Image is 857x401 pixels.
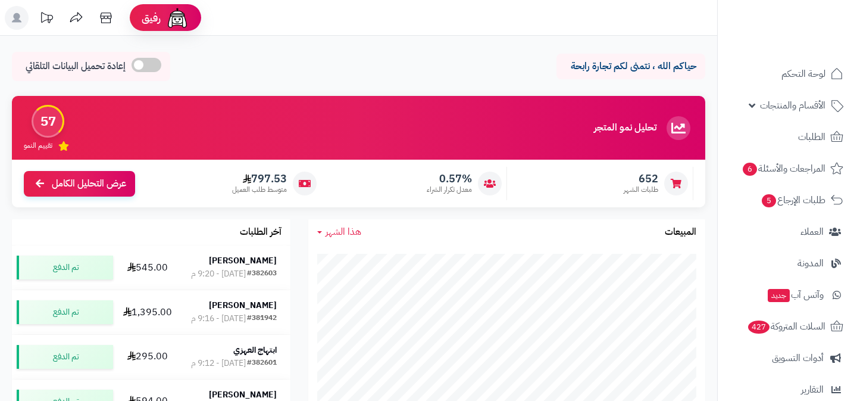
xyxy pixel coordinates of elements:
span: متوسط طلب العميل [232,185,287,195]
div: تم الدفع [17,256,113,279]
td: 545.00 [118,245,177,290]
span: 797.53 [232,172,287,185]
span: هذا الشهر [326,225,361,239]
span: الأقسام والمنتجات [760,97,825,114]
a: وآتس آبجديد [725,281,850,309]
span: جديد [768,289,790,302]
span: 5 [762,194,776,207]
span: عرض التحليل الكامل [52,177,126,191]
span: 0.57% [427,172,472,185]
span: الطلبات [798,129,825,145]
span: 6 [743,163,757,176]
img: logo-2.png [776,32,846,57]
a: عرض التحليل الكامل [24,171,135,197]
a: المدونة [725,249,850,278]
div: #381942 [247,313,277,325]
h3: المبيعات [665,227,696,238]
h3: تحليل نمو المتجر [594,123,656,133]
a: طلبات الإرجاع5 [725,186,850,215]
strong: [PERSON_NAME] [209,388,277,401]
div: [DATE] - 9:20 م [191,268,246,280]
h3: آخر الطلبات [240,227,282,238]
span: التقارير [801,381,824,398]
span: وآتس آب [767,287,824,303]
a: المراجعات والأسئلة6 [725,154,850,183]
strong: [PERSON_NAME] [209,299,277,312]
a: السلات المتروكة427 [725,312,850,341]
a: أدوات التسويق [725,344,850,372]
span: أدوات التسويق [772,350,824,366]
span: العملاء [800,223,824,240]
a: هذا الشهر [317,225,361,239]
span: 427 [748,321,770,334]
span: إعادة تحميل البيانات التلقائي [26,60,126,73]
span: رفيق [142,11,161,25]
strong: [PERSON_NAME] [209,254,277,267]
strong: ابتهاج العهزي [233,344,277,356]
span: السلات المتروكة [747,318,825,335]
a: العملاء [725,217,850,246]
div: تم الدفع [17,300,113,324]
a: الطلبات [725,123,850,151]
span: تقييم النمو [24,141,52,151]
td: 1,395.00 [118,290,177,334]
p: حياكم الله ، نتمنى لكم تجارة رابحة [565,60,696,73]
div: [DATE] - 9:16 م [191,313,246,325]
div: #382601 [247,358,277,369]
span: المدونة [797,255,824,272]
div: #382603 [247,268,277,280]
span: طلبات الشهر [624,185,658,195]
span: طلبات الإرجاع [761,192,825,209]
span: لوحة التحكم [781,66,825,82]
a: تحديثات المنصة [32,6,61,33]
span: معدل تكرار الشراء [427,185,472,195]
img: ai-face.png [165,6,189,30]
a: لوحة التحكم [725,60,850,88]
td: 295.00 [118,335,177,379]
div: تم الدفع [17,345,113,369]
span: المراجعات والأسئلة [742,160,825,177]
span: 652 [624,172,658,185]
div: [DATE] - 9:12 م [191,358,246,369]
